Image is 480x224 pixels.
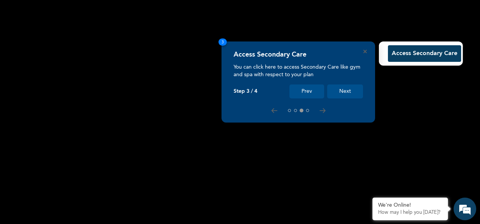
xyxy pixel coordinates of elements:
[289,84,324,98] button: Prev
[327,84,363,98] button: Next
[378,202,442,209] div: We're Online!
[234,88,257,95] p: Step 3 / 4
[378,210,442,216] p: How may I help you today?
[234,63,363,78] p: You can click here to access Secondary Care like gym and spa with respect to your plan
[388,45,461,62] button: Access Secondary Care
[234,51,306,59] h4: Access Secondary Care
[363,50,367,53] button: Close
[218,38,227,46] span: 3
